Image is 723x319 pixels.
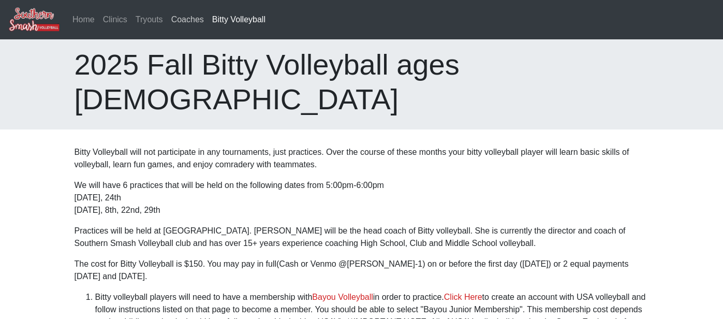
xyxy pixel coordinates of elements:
[75,146,649,171] p: Bitty Volleyball will not participate in any tournaments, just practices. Over the course of thes...
[68,9,99,30] a: Home
[167,9,208,30] a: Coaches
[8,7,60,32] img: Southern Smash Volleyball
[75,258,649,283] p: The cost for Bitty Volleyball is $150. You may pay in full(Cash or Venmo @[PERSON_NAME]-1) on or ...
[312,293,373,301] a: Bayou Volleyball
[208,9,270,30] a: Bitty Volleyball
[75,225,649,250] p: Practices will be held at [GEOGRAPHIC_DATA]. [PERSON_NAME] will be the head coach of Bitty volley...
[99,9,131,30] a: Clinics
[131,9,167,30] a: Tryouts
[444,293,482,301] a: Click Here
[75,179,649,216] p: We will have 6 practices that will be held on the following dates from 5:00pm-6:00pm [DATE], 24th...
[75,47,649,117] h1: 2025 Fall Bitty Volleyball ages [DEMOGRAPHIC_DATA]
